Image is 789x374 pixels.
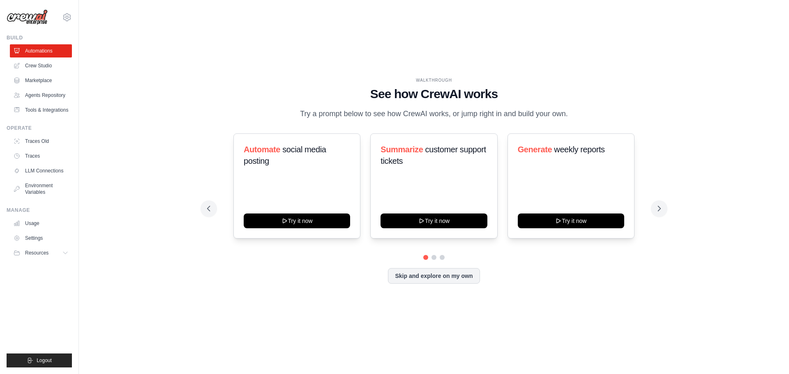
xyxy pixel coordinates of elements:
a: Crew Studio [10,59,72,72]
button: Try it now [244,213,350,228]
button: Logout [7,353,72,367]
button: Resources [10,246,72,259]
a: Marketplace [10,74,72,87]
p: Try a prompt below to see how CrewAI works, or jump right in and build your own. [296,108,572,120]
a: Traces [10,149,72,163]
a: Traces Old [10,135,72,148]
a: Environment Variables [10,179,72,199]
a: Settings [10,232,72,245]
a: Usage [10,217,72,230]
span: weekly reports [554,145,604,154]
button: Try it now [518,213,624,228]
span: customer support tickets [381,145,486,165]
a: LLM Connections [10,164,72,177]
a: Agents Repository [10,89,72,102]
span: social media posting [244,145,326,165]
div: Manage [7,207,72,213]
a: Automations [10,44,72,57]
h1: See how CrewAI works [207,87,661,101]
img: Logo [7,9,48,25]
span: Generate [518,145,552,154]
span: Automate [244,145,280,154]
div: WALKTHROUGH [207,77,661,83]
div: Build [7,34,72,41]
div: Operate [7,125,72,131]
button: Skip and explore on my own [388,268,480,284]
span: Summarize [381,145,423,154]
button: Try it now [381,213,487,228]
a: Tools & Integrations [10,103,72,117]
span: Logout [37,357,52,364]
span: Resources [25,250,48,256]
